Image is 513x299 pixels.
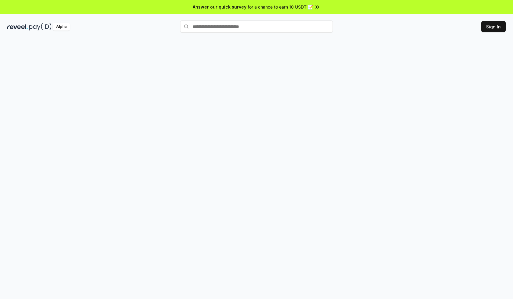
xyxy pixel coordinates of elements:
[53,23,70,31] div: Alpha
[193,4,246,10] span: Answer our quick survey
[7,23,28,31] img: reveel_dark
[481,21,506,32] button: Sign In
[248,4,313,10] span: for a chance to earn 10 USDT 📝
[29,23,52,31] img: pay_id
